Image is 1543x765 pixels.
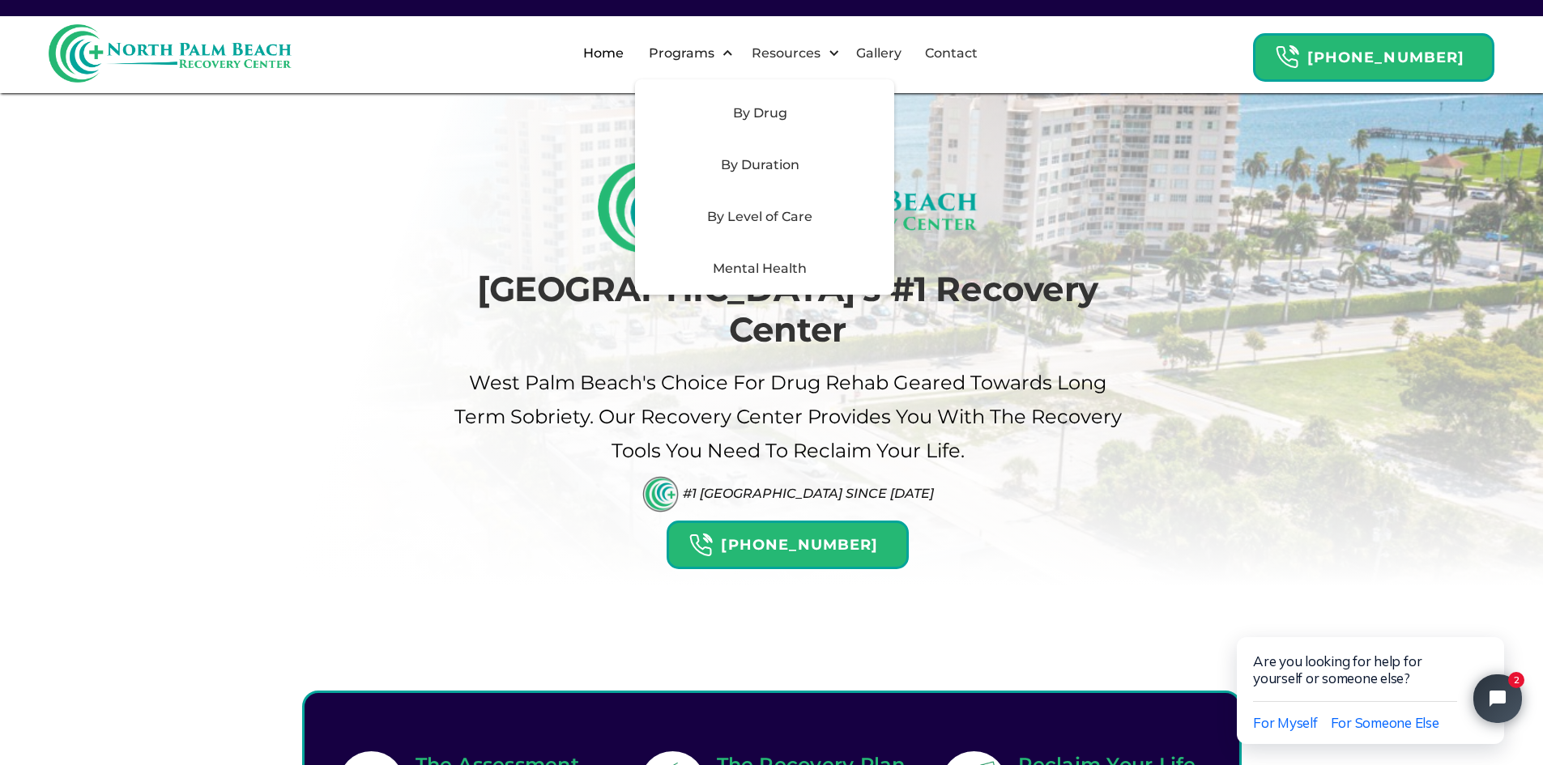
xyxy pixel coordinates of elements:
a: Gallery [846,28,911,79]
a: Home [573,28,633,79]
div: By Level of Care [635,191,894,243]
a: Contact [915,28,987,79]
div: By Drug [635,87,894,139]
div: Resources [748,44,825,63]
img: Header Calendar Icons [688,533,713,558]
nav: Programs [635,79,894,295]
div: By Level of Care [645,207,875,227]
iframe: Tidio Chat [1203,585,1543,765]
div: Mental Health [645,259,875,278]
div: By Drug [645,104,875,123]
h1: [GEOGRAPHIC_DATA]'s #1 Recovery Center [452,269,1124,351]
p: West palm beach's Choice For drug Rehab Geared Towards Long term sobriety. Our Recovery Center pr... [452,366,1124,468]
a: Header Calendar Icons[PHONE_NUMBER] [1253,25,1494,82]
img: Header Calendar Icons [1275,45,1299,70]
div: By Duration [635,139,894,191]
div: Mental Health [635,243,894,295]
strong: [PHONE_NUMBER] [721,536,878,554]
div: Resources [738,28,844,79]
div: #1 [GEOGRAPHIC_DATA] Since [DATE] [683,486,934,501]
div: Programs [645,44,718,63]
img: North Palm Beach Recovery Logo (Rectangle) [598,162,978,253]
div: By Duration [645,155,875,175]
div: Programs [635,28,738,79]
a: Header Calendar Icons[PHONE_NUMBER] [667,512,908,569]
strong: [PHONE_NUMBER] [1307,49,1464,66]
